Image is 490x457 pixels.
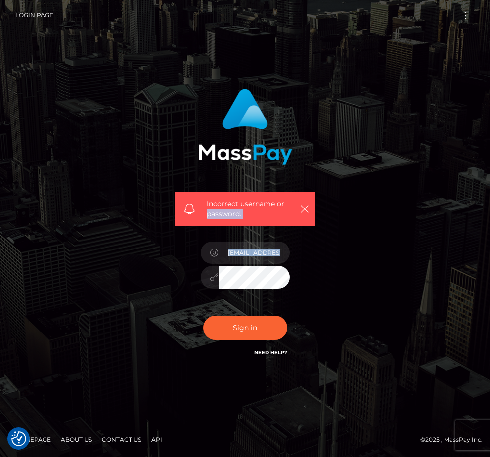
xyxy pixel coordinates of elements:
[219,242,290,264] input: Username...
[7,434,483,445] div: © 2025 , MassPay Inc.
[203,316,287,340] button: Sign in
[254,349,287,356] a: Need Help?
[198,89,292,165] img: MassPay Login
[11,432,55,447] a: Homepage
[57,432,96,447] a: About Us
[11,431,26,446] img: Revisit consent button
[15,5,53,26] a: Login Page
[98,432,145,447] a: Contact Us
[207,199,295,219] span: Incorrect username or password.
[11,431,26,446] button: Consent Preferences
[456,9,475,22] button: Toggle navigation
[147,432,166,447] a: API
